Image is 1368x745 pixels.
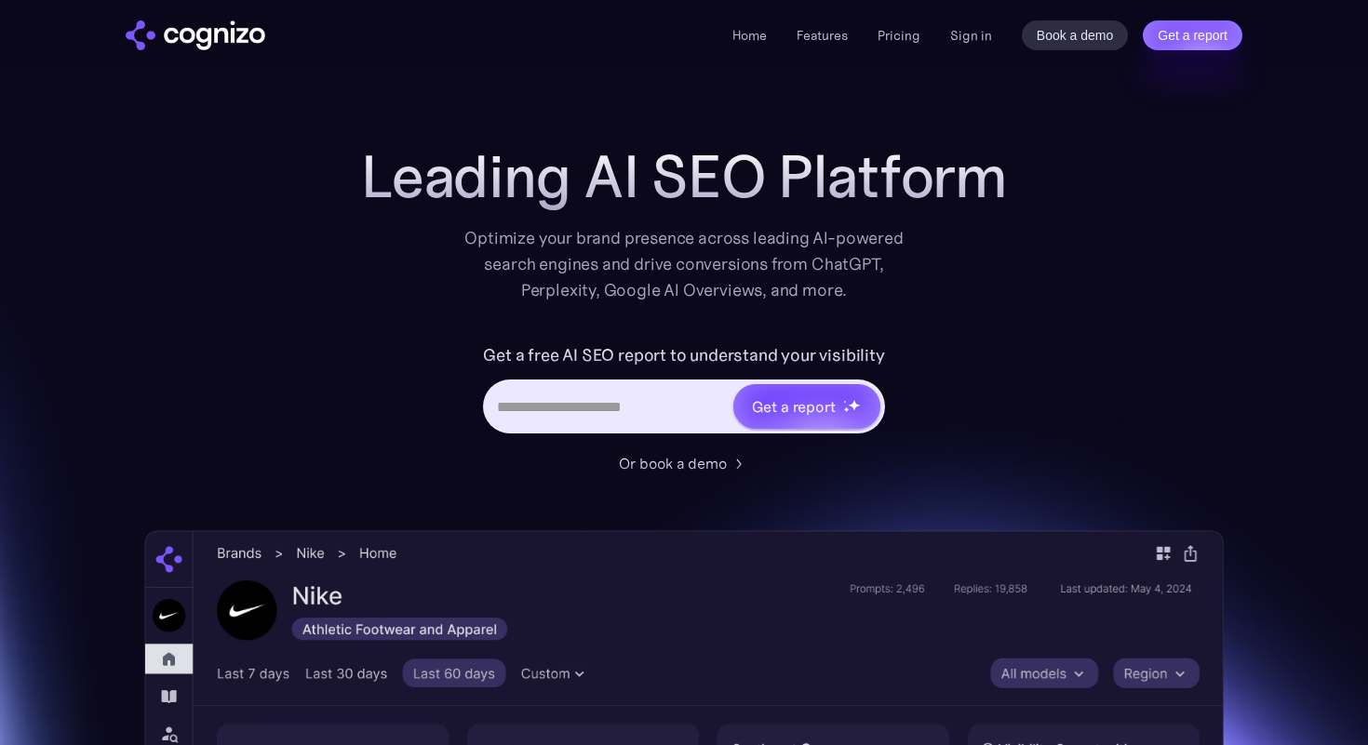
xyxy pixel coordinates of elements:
[483,340,884,370] label: Get a free AI SEO report to understand your visibility
[619,452,727,474] div: Or book a demo
[848,399,860,411] img: star
[126,20,265,50] a: home
[731,382,882,431] a: Get a reportstarstarstar
[732,27,767,44] a: Home
[361,143,1007,210] h1: Leading AI SEO Platform
[878,27,920,44] a: Pricing
[843,400,846,403] img: star
[797,27,848,44] a: Features
[1143,20,1242,50] a: Get a report
[455,225,913,303] div: Optimize your brand presence across leading AI-powered search engines and drive conversions from ...
[1022,20,1129,50] a: Book a demo
[619,452,749,474] a: Or book a demo
[483,340,884,443] form: Hero URL Input Form
[950,24,992,47] a: Sign in
[843,406,850,413] img: star
[752,395,836,418] div: Get a report
[126,20,265,50] img: cognizo logo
